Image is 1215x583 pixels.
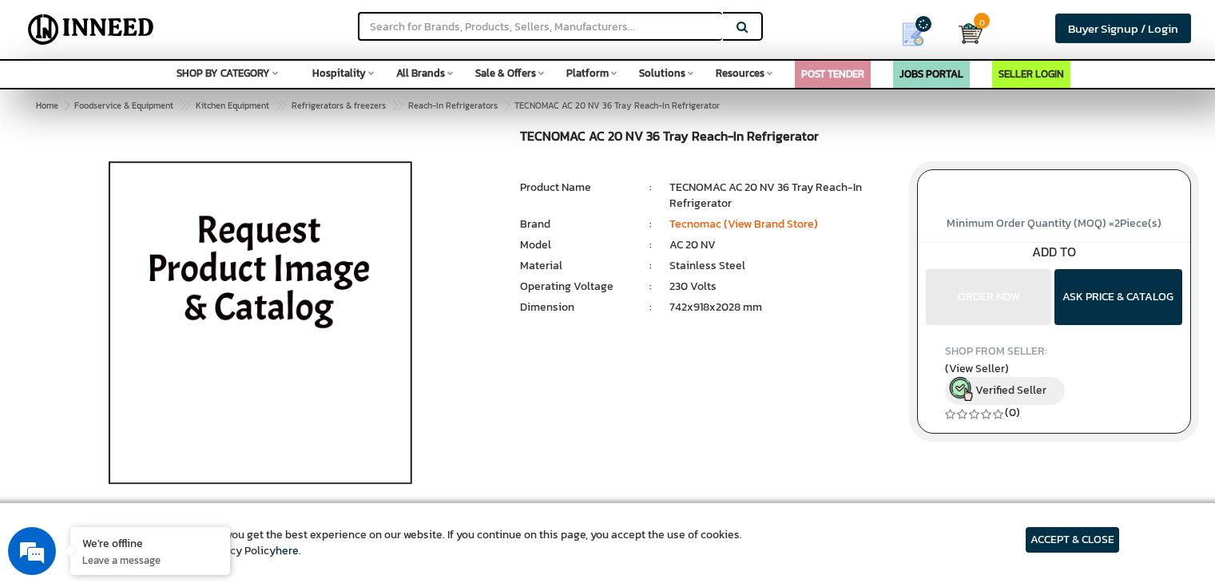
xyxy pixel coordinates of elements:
[96,527,742,559] article: We use cookies to ensure you get the best experience on our website. If you continue on this page...
[179,96,187,115] span: >
[396,65,445,81] span: All Brands
[632,237,669,253] li: :
[945,360,1163,405] a: (View Seller) Verified Seller
[669,299,893,315] li: 742x918x2028 mm
[520,180,632,196] li: Product Name
[520,279,632,295] li: Operating Voltage
[801,66,864,81] a: POST TENDER
[669,216,818,232] a: Tecnomac (View Brand Store)
[669,180,893,212] li: TECNOMAC AC 20 NV 36 Tray Reach-In Refrigerator
[901,22,925,46] img: Show My Quotes
[391,96,399,115] span: >
[22,10,161,50] img: Inneed.Market
[879,16,959,53] a: my Quotes
[196,99,269,112] span: Kitchen Equipment
[71,99,720,112] span: TECNOMAC AC 20 NV 36 Tray Reach-In Refrigerator
[275,96,283,115] span: >
[632,299,669,315] li: :
[945,360,1009,377] span: (View Seller)
[1005,404,1020,421] a: (0)
[1068,19,1178,38] span: Buyer Signup / Login
[408,99,498,112] span: Reach-In Refrigerators
[520,258,632,274] li: Material
[276,542,299,559] a: here
[632,258,669,274] li: :
[33,96,62,115] a: Home
[945,345,1163,357] h4: SHOP FROM SELLER:
[949,377,973,401] img: inneed-verified-seller-icon.png
[520,129,893,148] h1: TECNOMAC AC 20 NV 36 Tray Reach-In Refrigerator
[503,96,511,115] span: >
[632,216,669,232] li: :
[405,96,501,115] a: Reach-In Refrigerators
[292,99,386,112] span: Refrigerators & freezers
[566,65,609,81] span: Platform
[1054,269,1182,325] button: ASK PRICE & CATALOG
[947,215,1161,232] span: Minimum Order Quantity (MOQ) = Piece(s)
[632,279,669,295] li: :
[312,65,366,81] span: Hospitality
[520,237,632,253] li: Model
[177,65,270,81] span: SHOP BY CATEGORY
[974,13,990,29] span: 0
[999,66,1064,81] a: SELLER LOGIN
[1055,14,1191,43] a: Buyer Signup / Login
[520,216,632,232] li: Brand
[959,16,971,51] a: Cart 0
[73,129,447,529] img: TECNOMAC AC 20 NV 36 Tray Reach-In Refrigerator
[716,65,764,81] span: Resources
[193,96,272,115] a: Kitchen Equipment
[64,99,69,112] span: >
[74,99,173,112] span: Foodservice & Equipment
[669,258,893,274] li: Stainless Steel
[475,65,536,81] span: Sale & Offers
[1026,527,1119,553] article: ACCEPT & CLOSE
[639,65,685,81] span: Solutions
[975,382,1046,399] span: Verified Seller
[669,237,893,253] li: AC 20 NV
[288,96,389,115] a: Refrigerators & freezers
[632,180,669,196] li: :
[82,553,218,567] p: Leave a message
[959,22,983,46] img: Cart
[520,299,632,315] li: Dimension
[669,279,893,295] li: 230 Volts
[899,66,963,81] a: JOBS PORTAL
[82,535,218,550] div: We're offline
[918,243,1190,261] div: ADD TO
[1114,215,1120,232] span: 2
[358,12,722,41] input: Search for Brands, Products, Sellers, Manufacturers...
[71,96,177,115] a: Foodservice & Equipment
